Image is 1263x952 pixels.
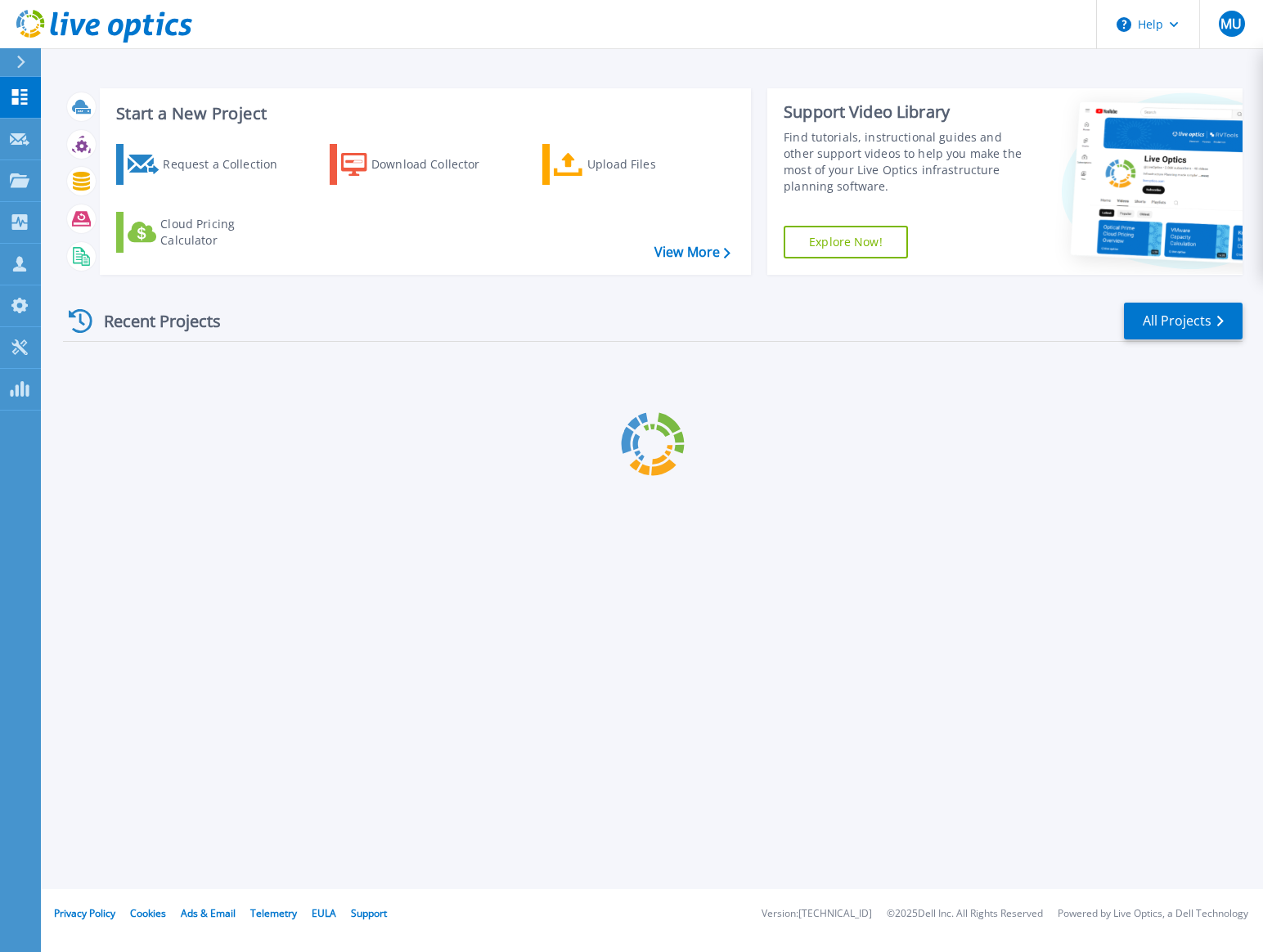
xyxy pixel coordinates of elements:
[1058,909,1248,919] li: Powered by Live Optics, a Dell Technology
[351,906,387,920] a: Support
[654,245,730,260] a: View More
[54,906,115,920] a: Privacy Policy
[542,144,725,185] a: Upload Files
[181,906,236,920] a: Ads & Email
[762,909,872,919] li: Version: [TECHNICAL_ID]
[63,301,243,341] div: Recent Projects
[116,105,730,123] h3: Start a New Project
[784,226,908,258] a: Explore Now!
[116,212,299,253] a: Cloud Pricing Calculator
[250,906,297,920] a: Telemetry
[784,129,1023,195] div: Find tutorials, instructional guides and other support videos to help you make the most of your L...
[160,216,291,249] div: Cloud Pricing Calculator
[130,906,166,920] a: Cookies
[784,101,1023,123] div: Support Video Library
[1124,303,1243,339] a: All Projects
[371,148,502,181] div: Download Collector
[116,144,299,185] a: Request a Collection
[330,144,512,185] a: Download Collector
[887,909,1043,919] li: © 2025 Dell Inc. All Rights Reserved
[587,148,718,181] div: Upload Files
[312,906,336,920] a: EULA
[1220,17,1242,30] span: MU
[163,148,294,181] div: Request a Collection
